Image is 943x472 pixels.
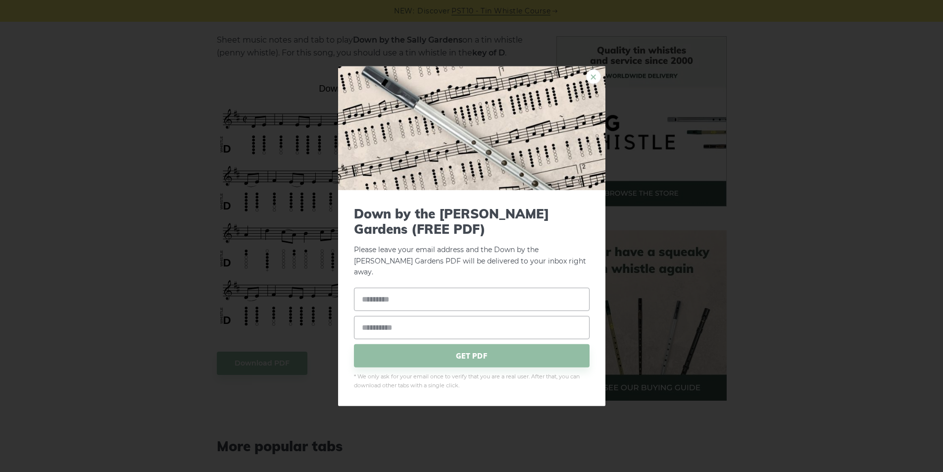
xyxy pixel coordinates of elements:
span: * We only ask for your email once to verify that you are a real user. After that, you can downloa... [354,372,590,390]
a: × [586,69,601,84]
p: Please leave your email address and the Down by the [PERSON_NAME] Gardens PDF will be delivered t... [354,206,590,278]
span: Down by the [PERSON_NAME] Gardens (FREE PDF) [354,206,590,236]
img: Tin Whistle Tab Preview [338,66,605,190]
span: GET PDF [354,344,590,367]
